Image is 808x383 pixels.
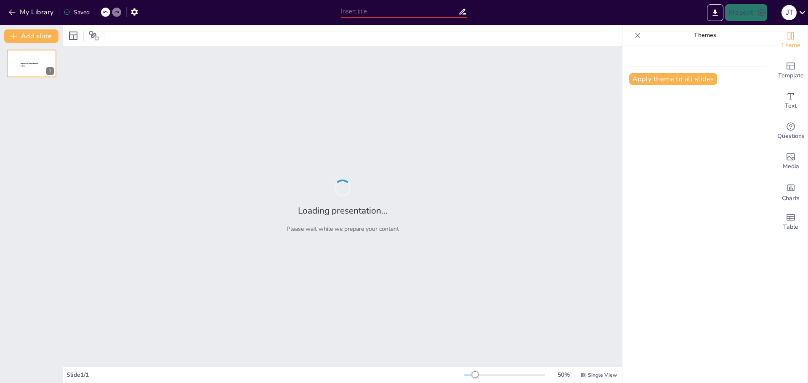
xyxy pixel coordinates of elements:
[783,222,798,232] span: Table
[774,207,808,237] div: Add a table
[774,25,808,55] div: Change the overall theme
[783,162,799,171] span: Media
[774,55,808,86] div: Add ready made slides
[644,25,765,45] p: Themes
[707,4,723,21] button: Export to PowerPoint
[21,63,38,67] span: Sendsteps presentation editor
[774,86,808,116] div: Add text boxes
[6,5,57,19] button: My Library
[66,29,80,42] div: Layout
[774,116,808,146] div: Get real-time input from your audience
[781,5,797,20] div: J T
[725,4,767,21] button: Present
[629,73,717,85] button: Apply theme to all slides
[341,5,458,18] input: Insert title
[782,194,800,203] span: Charts
[4,29,58,43] button: Add slide
[66,371,464,379] div: Slide 1 / 1
[7,50,56,77] div: 1
[287,225,399,233] p: Please wait while we prepare your content
[774,177,808,207] div: Add charts and graphs
[781,4,797,21] button: J T
[64,8,90,16] div: Saved
[553,371,574,379] div: 50 %
[298,205,388,217] h2: Loading presentation...
[781,41,800,50] span: Theme
[778,71,804,80] span: Template
[46,67,54,75] div: 1
[785,101,797,111] span: Text
[588,372,617,378] span: Single View
[89,31,99,41] span: Position
[774,146,808,177] div: Add images, graphics, shapes or video
[777,132,805,141] span: Questions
